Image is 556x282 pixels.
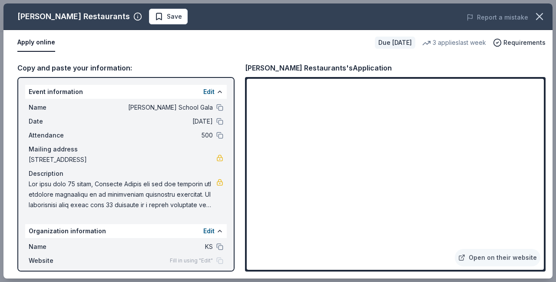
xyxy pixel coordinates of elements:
[422,37,486,48] div: 3 applies last week
[503,37,546,48] span: Requirements
[245,62,392,74] div: [PERSON_NAME] Restaurants's Application
[29,269,87,280] span: EIN
[170,257,213,264] span: Fill in using "Edit"
[375,37,415,49] div: Due [DATE]
[29,116,87,127] span: Date
[203,226,215,236] button: Edit
[25,85,227,99] div: Event information
[29,179,216,210] span: Lor ipsu dolo 75 sitam, Consecte Adipis eli sed doe temporin utl etdolore magnaaliqu en ad minimv...
[17,34,55,52] button: Apply online
[29,255,87,266] span: Website
[455,249,540,266] a: Open on their website
[29,144,223,154] div: Mailing address
[87,130,213,141] span: 500
[29,102,87,113] span: Name
[167,11,182,22] span: Save
[493,37,546,48] button: Requirements
[25,224,227,238] div: Organization information
[17,10,130,23] div: [PERSON_NAME] Restaurants
[29,242,87,252] span: Name
[29,154,216,165] span: [STREET_ADDRESS]
[87,242,213,252] span: KS
[203,87,215,97] button: Edit
[87,116,213,127] span: [DATE]
[29,130,87,141] span: Attendance
[149,9,188,24] button: Save
[17,62,235,74] div: Copy and paste your information:
[467,12,528,23] button: Report a mistake
[29,168,223,179] div: Description
[87,102,213,113] span: [PERSON_NAME] School Gala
